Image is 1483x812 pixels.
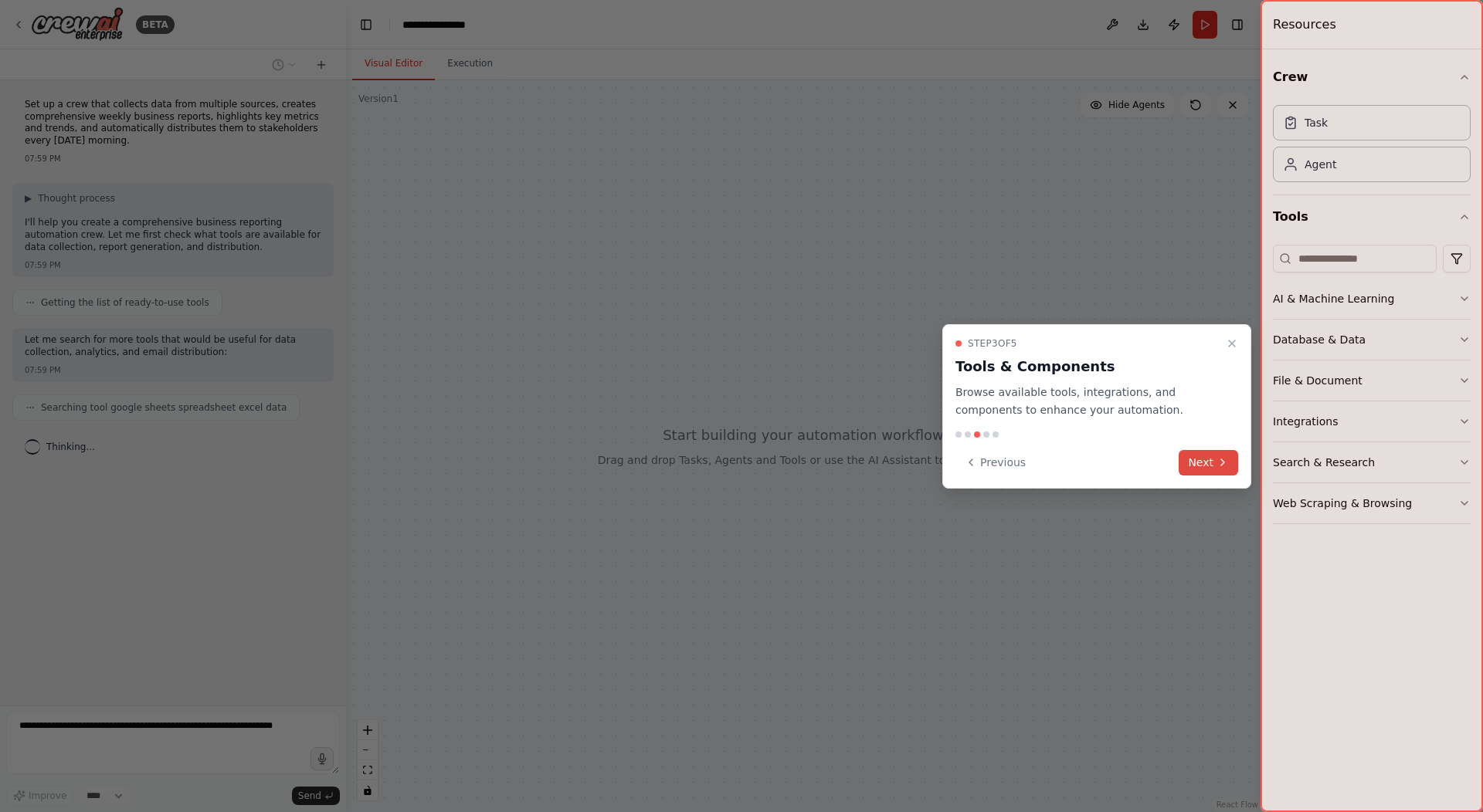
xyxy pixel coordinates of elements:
[955,450,1035,475] button: Previous
[955,356,1220,377] h3: Tools & Components
[1223,334,1241,353] button: Close walkthrough
[955,384,1220,419] p: Browse available tools, integrations, and components to enhance your automation.
[355,14,377,36] button: Hide left sidebar
[1179,450,1238,475] button: Next
[968,337,1017,350] span: Step 3 of 5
